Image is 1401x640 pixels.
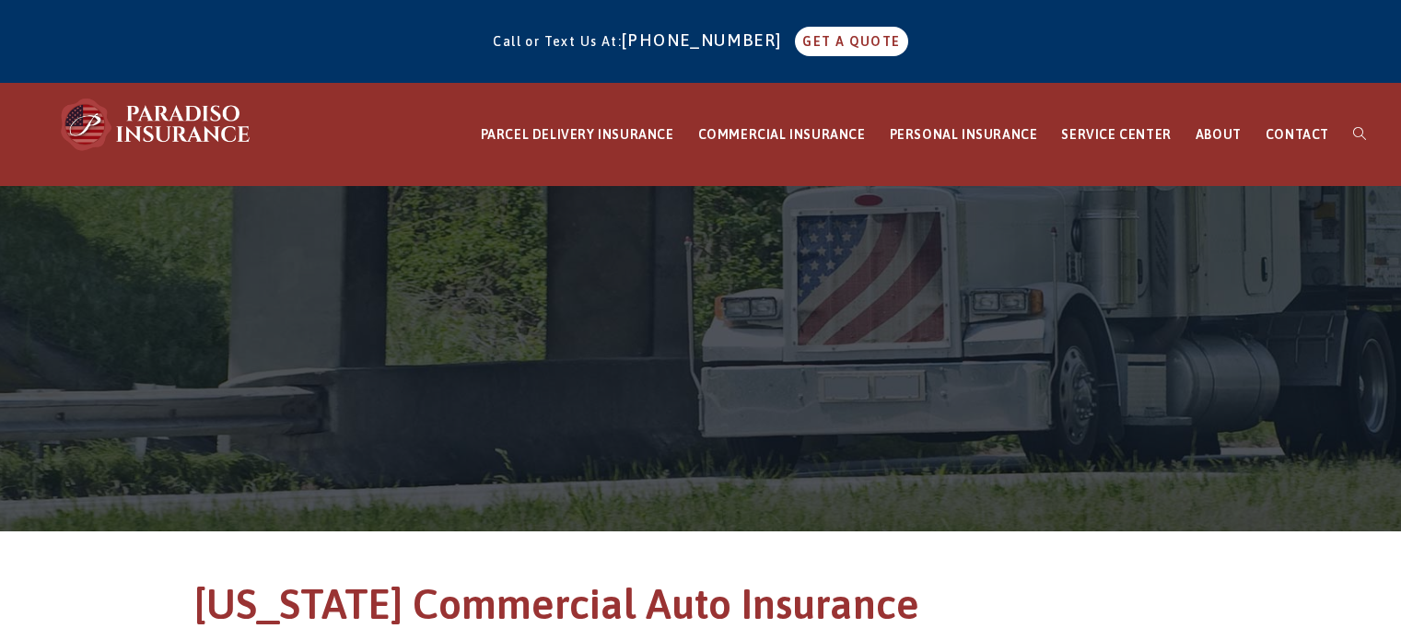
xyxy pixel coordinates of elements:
a: PARCEL DELIVERY INSURANCE [469,84,686,186]
span: SERVICE CENTER [1061,127,1171,142]
span: Call or Text Us At: [493,34,622,49]
span: ABOUT [1196,127,1242,142]
a: GET A QUOTE [795,27,907,56]
a: CONTACT [1254,84,1341,186]
span: PARCEL DELIVERY INSURANCE [481,127,674,142]
a: [PHONE_NUMBER] [622,30,791,50]
span: PERSONAL INSURANCE [890,127,1038,142]
span: COMMERCIAL INSURANCE [698,127,866,142]
a: SERVICE CENTER [1049,84,1183,186]
a: COMMERCIAL INSURANCE [686,84,878,186]
a: PERSONAL INSURANCE [878,84,1050,186]
img: Paradiso Insurance [55,97,258,152]
a: ABOUT [1184,84,1254,186]
span: CONTACT [1266,127,1329,142]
